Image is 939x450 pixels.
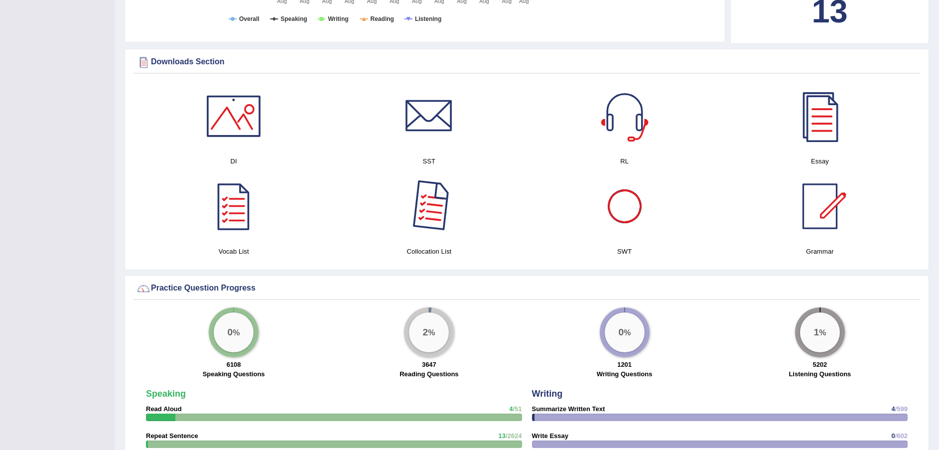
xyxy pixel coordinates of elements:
[605,312,645,352] div: %
[597,369,653,379] label: Writing Questions
[336,156,522,166] h4: SST
[409,312,449,352] div: %
[895,432,908,440] span: /602
[239,15,260,22] tspan: Overall
[618,326,624,337] big: 0
[227,361,241,368] strong: 6108
[136,55,918,70] div: Downloads Section
[203,369,265,379] label: Speaking Questions
[336,246,522,257] h4: Collocation List
[415,15,441,22] tspan: Listening
[506,432,522,440] span: /2624
[532,246,717,257] h4: SWT
[727,246,913,257] h4: Grammar
[228,326,233,337] big: 0
[509,405,513,413] span: 4
[532,432,568,440] strong: Write Essay
[141,156,326,166] h4: DI
[498,432,505,440] span: 13
[891,432,895,440] span: 0
[891,405,895,413] span: 4
[532,389,563,399] strong: Writing
[136,281,918,296] div: Practice Question Progress
[532,405,605,413] strong: Summarize Written Text
[800,312,840,352] div: %
[146,405,182,413] strong: Read Aloud
[422,361,436,368] strong: 3647
[812,361,827,368] strong: 5202
[727,156,913,166] h4: Essay
[146,432,198,440] strong: Repeat Sentence
[789,369,851,379] label: Listening Questions
[146,389,186,399] strong: Speaking
[895,405,908,413] span: /599
[280,15,307,22] tspan: Speaking
[532,156,717,166] h4: RL
[813,326,819,337] big: 1
[214,312,254,352] div: %
[141,246,326,257] h4: Vocab List
[328,15,348,22] tspan: Writing
[423,326,428,337] big: 2
[617,361,632,368] strong: 1201
[513,405,522,413] span: /51
[400,369,458,379] label: Reading Questions
[371,15,394,22] tspan: Reading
